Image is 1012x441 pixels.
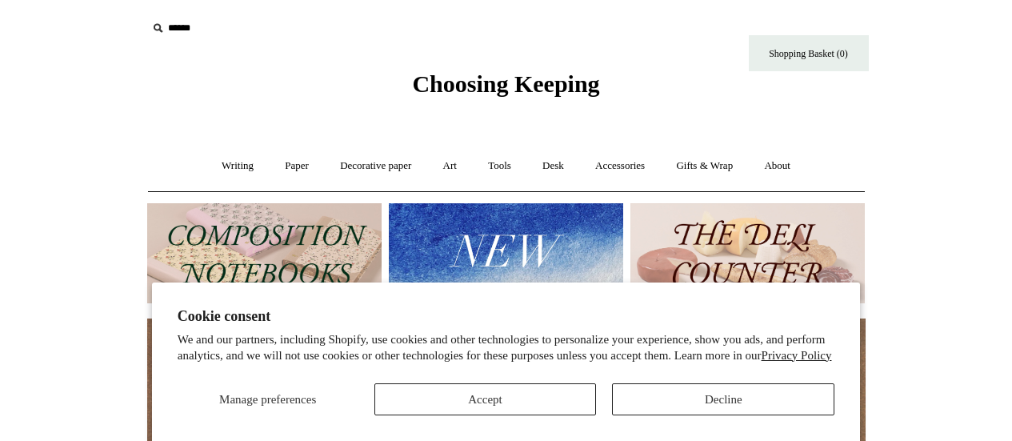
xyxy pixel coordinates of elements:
a: Accessories [581,145,659,187]
img: The Deli Counter [630,203,865,303]
span: Choosing Keeping [412,70,599,97]
a: Writing [207,145,268,187]
a: Privacy Policy [762,349,832,362]
a: Paper [270,145,323,187]
a: Desk [528,145,578,187]
p: We and our partners, including Shopify, use cookies and other technologies to personalize your ex... [178,332,835,363]
img: New.jpg__PID:f73bdf93-380a-4a35-bcfe-7823039498e1 [389,203,623,303]
img: 202302 Composition ledgers.jpg__PID:69722ee6-fa44-49dd-a067-31375e5d54ec [147,203,382,303]
a: Choosing Keeping [412,83,599,94]
a: Tools [474,145,526,187]
button: Accept [374,383,597,415]
h2: Cookie consent [178,308,835,325]
a: Shopping Basket (0) [749,35,869,71]
a: Decorative paper [326,145,426,187]
button: Decline [612,383,834,415]
a: About [750,145,805,187]
span: Manage preferences [219,393,316,406]
a: Gifts & Wrap [662,145,747,187]
a: Art [429,145,471,187]
button: Manage preferences [178,383,358,415]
